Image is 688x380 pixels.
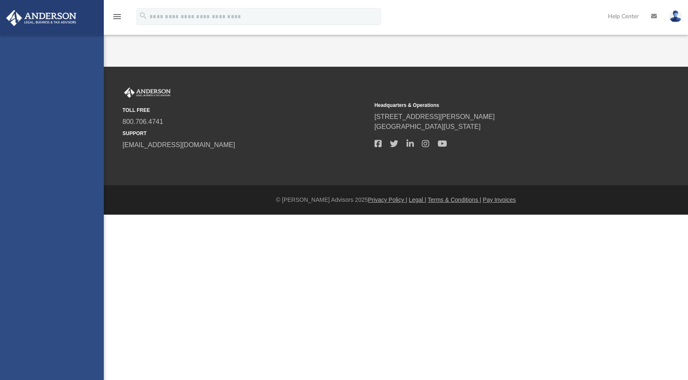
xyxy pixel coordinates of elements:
[122,130,369,137] small: SUPPORT
[112,16,122,22] a: menu
[428,196,481,203] a: Terms & Conditions |
[483,196,516,203] a: Pay Invoices
[122,141,235,148] a: [EMAIL_ADDRESS][DOMAIN_NAME]
[122,118,163,125] a: 800.706.4741
[368,196,407,203] a: Privacy Policy |
[669,10,682,22] img: User Pic
[4,10,79,26] img: Anderson Advisors Platinum Portal
[375,113,495,120] a: [STREET_ADDRESS][PERSON_NAME]
[122,106,369,114] small: TOLL FREE
[375,123,481,130] a: [GEOGRAPHIC_DATA][US_STATE]
[375,102,621,109] small: Headquarters & Operations
[104,196,688,204] div: © [PERSON_NAME] Advisors 2025
[122,87,172,98] img: Anderson Advisors Platinum Portal
[409,196,426,203] a: Legal |
[139,11,148,20] i: search
[112,12,122,22] i: menu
